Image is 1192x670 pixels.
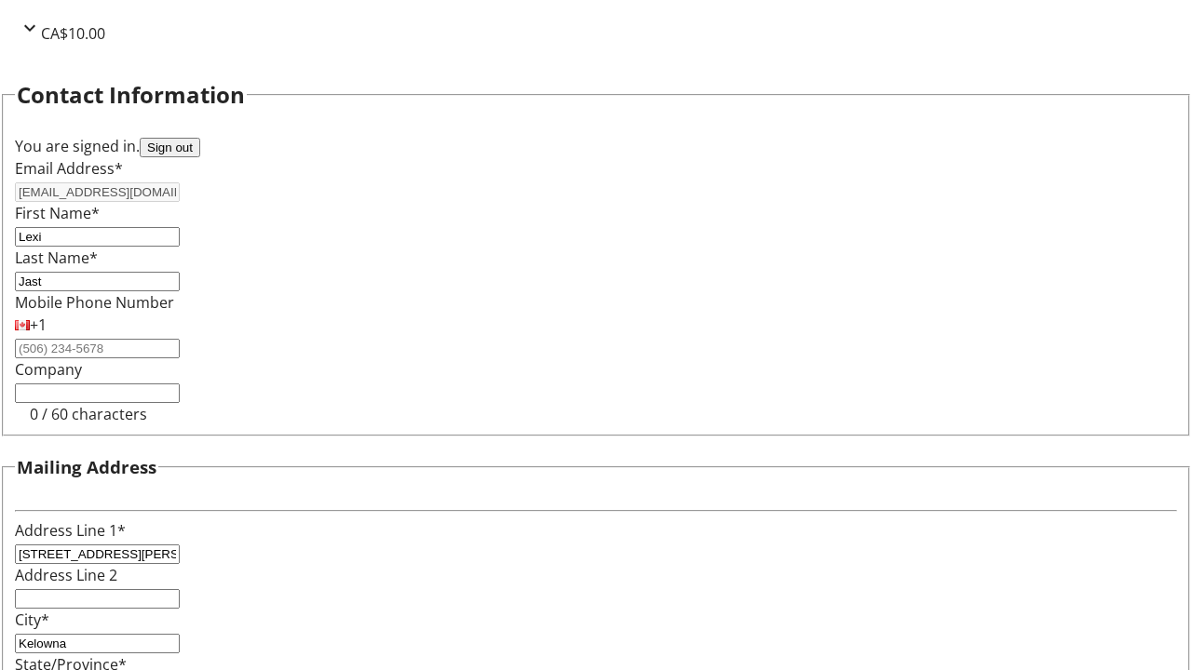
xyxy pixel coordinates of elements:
[15,292,174,313] label: Mobile Phone Number
[30,404,147,424] tr-character-limit: 0 / 60 characters
[15,544,180,564] input: Address
[15,565,117,585] label: Address Line 2
[15,520,126,541] label: Address Line 1*
[17,78,245,112] h2: Contact Information
[15,339,180,358] input: (506) 234-5678
[15,158,123,179] label: Email Address*
[17,454,156,480] h3: Mailing Address
[15,610,49,630] label: City*
[140,138,200,157] button: Sign out
[15,203,100,223] label: First Name*
[15,248,98,268] label: Last Name*
[15,634,180,653] input: City
[15,359,82,380] label: Company
[41,23,105,44] span: CA$10.00
[15,135,1177,157] div: You are signed in.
